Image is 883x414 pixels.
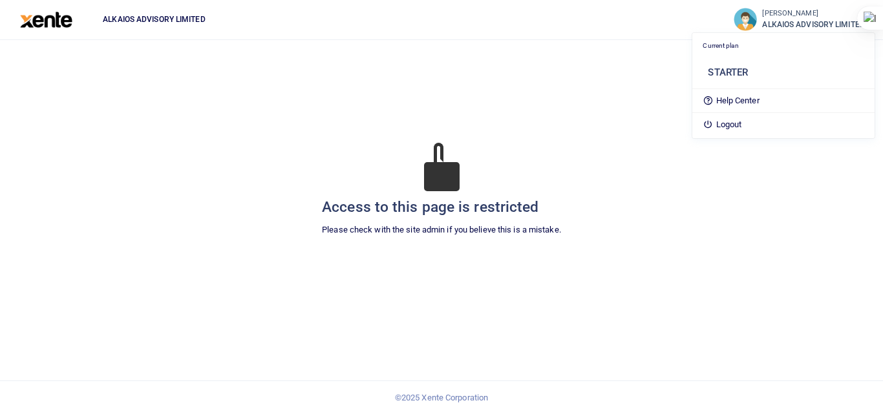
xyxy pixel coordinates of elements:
span: ALKAIOS ADVISORY LIMITED [98,14,210,25]
a: logo-large logo-large [20,14,72,24]
p: Current plan [703,41,864,51]
span: ALKAIOS ADVISORY LIMITED [762,19,873,30]
a: Help Center [692,92,875,110]
h3: Access to this page is restricted [322,198,561,217]
h6: STARTER [708,67,864,78]
img: logo-large [20,12,72,28]
a: profile-user [PERSON_NAME] ALKAIOS ADVISORY LIMITED [734,8,873,31]
a: Logout [692,116,875,134]
small: [PERSON_NAME] [762,8,873,19]
img: profile-user [734,8,757,31]
p: Please check with the site admin if you believe this is a mistake. [322,223,561,237]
